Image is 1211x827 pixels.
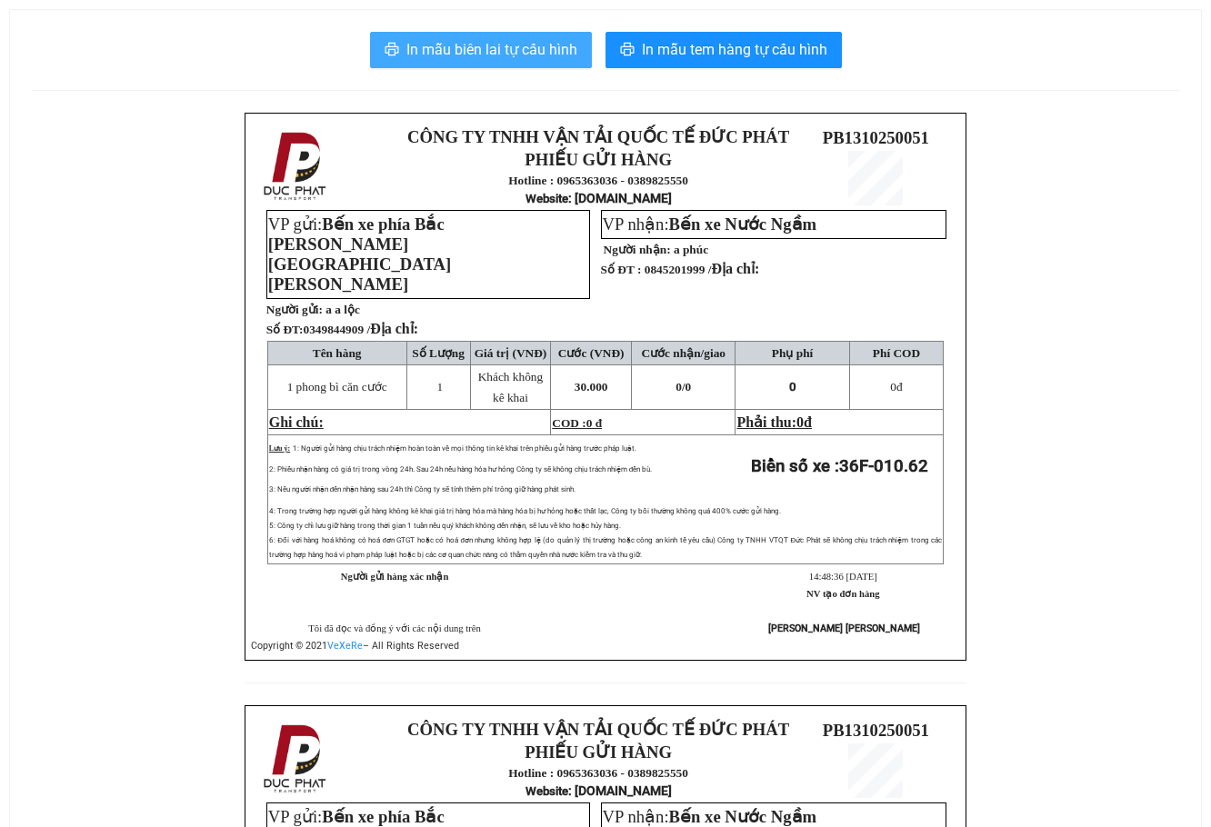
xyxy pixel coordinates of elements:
span: 4: Trong trường hợp người gửi hàng không kê khai giá trị hàng hóa mà hàng hóa bị hư hỏng hoặc thấ... [269,507,781,515]
button: printerIn mẫu biên lai tự cấu hình [370,32,592,68]
img: logo [258,721,335,797]
span: 0 [686,380,692,394]
strong: Số ĐT : [601,263,642,276]
strong: NV tạo đơn hàng [806,589,879,599]
span: Tên hàng [313,346,362,360]
strong: Hotline : 0965363036 - 0389825550 [508,174,688,187]
span: Cước nhận/giao [641,346,726,360]
span: 1: Người gửi hàng chịu trách nhiệm hoàn toàn về mọi thông tin kê khai trên phiếu gửi hàng trước p... [293,444,636,453]
span: Địa chỉ: [711,261,759,276]
strong: : [DOMAIN_NAME] [525,191,672,205]
strong: PHIẾU GỬI HÀNG [525,150,672,169]
span: Bến xe Nước Ngầm [669,807,817,826]
span: printer [620,42,635,59]
span: 0 [890,380,896,394]
strong: Người nhận: [604,243,671,256]
strong: PHIẾU GỬI HÀNG [525,742,672,762]
span: 1 phong bì căn cước [287,380,387,394]
span: VP gửi: [268,214,451,294]
span: In mẫu biên lai tự cấu hình [406,38,577,61]
span: 0 đ [586,416,602,430]
strong: Biển số xe : [751,456,928,476]
span: Website [525,784,568,798]
span: 3: Nếu người nhận đến nhận hàng sau 24h thì Công ty sẽ tính thêm phí trông giữ hàng phát sinh. [269,485,575,493]
strong: [PERSON_NAME] [PERSON_NAME] [768,623,920,634]
img: logo [258,128,335,204]
span: printer [385,42,399,59]
strong: CÔNG TY TNHH VẬN TẢI QUỐC TẾ ĐỨC PHÁT [407,720,789,739]
span: Phụ phí [772,346,813,360]
span: 2: Phiếu nhận hàng có giá trị trong vòng 24h. Sau 24h nếu hàng hóa hư hỏng Công ty sẽ không chịu ... [269,465,652,473]
span: Phí COD [873,346,920,360]
span: VP nhận: [603,807,817,826]
span: Copyright © 2021 – All Rights Reserved [251,640,459,652]
span: In mẫu tem hàng tự cấu hình [642,38,827,61]
span: 0 [796,414,804,430]
span: Tôi đã đọc và đồng ý với các nội dung trên [308,623,481,633]
span: 6: Đối với hàng hoá không có hoá đơn GTGT hoặc có hoá đơn nhưng không hợp lệ (do quản lý thị trườ... [269,536,943,559]
span: Lưu ý: [269,444,290,453]
span: Bến xe phía Bắc [PERSON_NAME][GEOGRAPHIC_DATA][PERSON_NAME] [268,214,451,294]
strong: Số ĐT: [266,323,418,336]
span: PB1310250051 [823,128,929,147]
span: COD : [552,416,602,430]
span: 14:48:36 [DATE] [809,572,877,582]
span: Cước (VNĐ) [558,346,625,360]
strong: : [DOMAIN_NAME] [525,783,672,798]
span: Địa chỉ: [370,321,418,336]
span: 30.000 [575,380,608,394]
span: 0349844909 / [303,323,418,336]
span: 0 [789,380,796,394]
span: Website [525,192,568,205]
span: a a lộc [325,303,360,316]
span: a phúc [674,243,708,256]
strong: CÔNG TY TNHH VẬN TẢI QUỐC TẾ ĐỨC PHÁT [407,127,789,146]
strong: Hotline : 0965363036 - 0389825550 [508,766,688,780]
strong: Người gửi: [266,303,323,316]
span: 1 [436,380,443,394]
span: Giá trị (VNĐ) [475,346,547,360]
span: Phải thu: [736,414,811,430]
span: 0845201999 / [645,263,760,276]
a: VeXeRe [327,640,363,652]
span: 0/ [676,380,691,394]
span: Ghi chú: [269,414,324,430]
span: Số Lượng [412,346,465,360]
span: Bến xe Nước Ngầm [669,214,817,234]
strong: Người gửi hàng xác nhận [341,572,449,582]
span: 5: Công ty chỉ lưu giữ hàng trong thời gian 1 tuần nếu quý khách không đến nhận, sẽ lưu về kho ho... [269,522,621,530]
span: PB1310250051 [823,721,929,740]
span: Khách không kê khai [478,370,543,404]
span: đ [890,380,902,394]
span: VP nhận: [603,214,817,234]
span: 36F-010.62 [839,456,928,476]
button: printerIn mẫu tem hàng tự cấu hình [605,32,842,68]
span: đ [804,414,812,430]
